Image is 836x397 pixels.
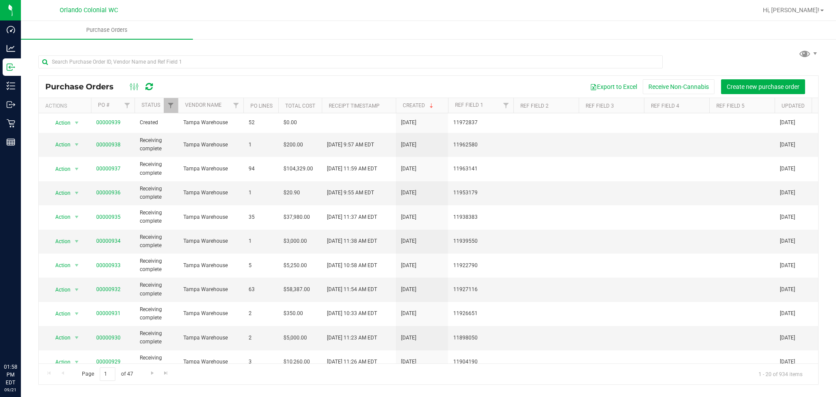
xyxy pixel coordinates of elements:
[47,139,71,151] span: Action
[520,103,549,109] a: Ref Field 2
[401,189,416,197] span: [DATE]
[780,189,795,197] span: [DATE]
[7,63,15,71] inline-svg: Inbound
[98,102,109,108] a: PO #
[401,309,416,318] span: [DATE]
[453,309,508,318] span: 11926651
[499,98,513,113] a: Filter
[780,285,795,294] span: [DATE]
[183,358,238,366] span: Tampa Warehouse
[327,165,377,173] span: [DATE] 11:59 AM EDT
[140,281,173,298] span: Receiving complete
[183,261,238,270] span: Tampa Warehouse
[71,308,82,320] span: select
[7,119,15,128] inline-svg: Retail
[780,237,795,245] span: [DATE]
[71,163,82,175] span: select
[763,7,819,14] span: Hi, [PERSON_NAME]!
[249,261,273,270] span: 5
[453,358,508,366] span: 11904190
[327,213,377,221] span: [DATE] 11:37 AM EDT
[183,285,238,294] span: Tampa Warehouse
[4,387,17,393] p: 09/21
[96,359,121,365] a: 00000929
[183,309,238,318] span: Tampa Warehouse
[7,44,15,53] inline-svg: Analytics
[183,165,238,173] span: Tampa Warehouse
[401,237,416,245] span: [DATE]
[47,187,71,199] span: Action
[140,160,173,177] span: Receiving complete
[401,334,416,342] span: [DATE]
[329,103,380,109] a: Receipt Timestamp
[96,166,121,172] a: 00000937
[283,285,310,294] span: $58,387.00
[327,358,377,366] span: [DATE] 11:26 AM EDT
[96,214,121,220] a: 00000935
[752,367,809,380] span: 1 - 20 of 934 items
[71,356,82,368] span: select
[455,102,483,108] a: Ref Field 1
[71,117,82,129] span: select
[453,261,508,270] span: 11922790
[47,211,71,223] span: Action
[327,309,377,318] span: [DATE] 10:33 AM EDT
[47,332,71,344] span: Action
[140,257,173,274] span: Receiving complete
[780,165,795,173] span: [DATE]
[780,261,795,270] span: [DATE]
[285,103,315,109] a: Total Cost
[283,141,303,149] span: $200.00
[401,119,416,127] span: [DATE]
[283,358,310,366] span: $10,260.00
[453,165,508,173] span: 11963141
[453,285,508,294] span: 11927116
[71,284,82,296] span: select
[727,83,799,90] span: Create new purchase order
[140,305,173,322] span: Receiving complete
[183,119,238,127] span: Tampa Warehouse
[401,261,416,270] span: [DATE]
[249,237,273,245] span: 1
[453,141,508,149] span: 11962580
[249,165,273,173] span: 94
[327,141,374,149] span: [DATE] 9:57 AM EDT
[283,119,297,127] span: $0.00
[249,285,273,294] span: 63
[780,334,795,342] span: [DATE]
[47,308,71,320] span: Action
[780,309,795,318] span: [DATE]
[142,102,160,108] a: Status
[96,262,121,268] a: 00000933
[249,189,273,197] span: 1
[401,165,416,173] span: [DATE]
[96,238,121,244] a: 00000934
[140,329,173,346] span: Receiving complete
[96,142,121,148] a: 00000938
[327,334,377,342] span: [DATE] 11:23 AM EDT
[47,117,71,129] span: Action
[146,367,158,379] a: Go to the next page
[140,233,173,250] span: Receiving complete
[140,354,173,370] span: Receiving complete
[183,141,238,149] span: Tampa Warehouse
[7,100,15,109] inline-svg: Outbound
[643,79,715,94] button: Receive Non-Cannabis
[140,136,173,153] span: Receiving complete
[327,237,377,245] span: [DATE] 11:38 AM EDT
[183,237,238,245] span: Tampa Warehouse
[47,259,71,271] span: Action
[96,335,121,341] a: 00000930
[401,213,416,221] span: [DATE]
[780,213,795,221] span: [DATE]
[183,189,238,197] span: Tampa Warehouse
[71,187,82,199] span: select
[96,119,121,126] a: 00000939
[283,309,303,318] span: $350.00
[403,102,435,109] a: Created
[721,79,805,94] button: Create new purchase order
[249,334,273,342] span: 2
[283,189,300,197] span: $20.90
[782,103,805,109] a: Updated
[249,309,273,318] span: 2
